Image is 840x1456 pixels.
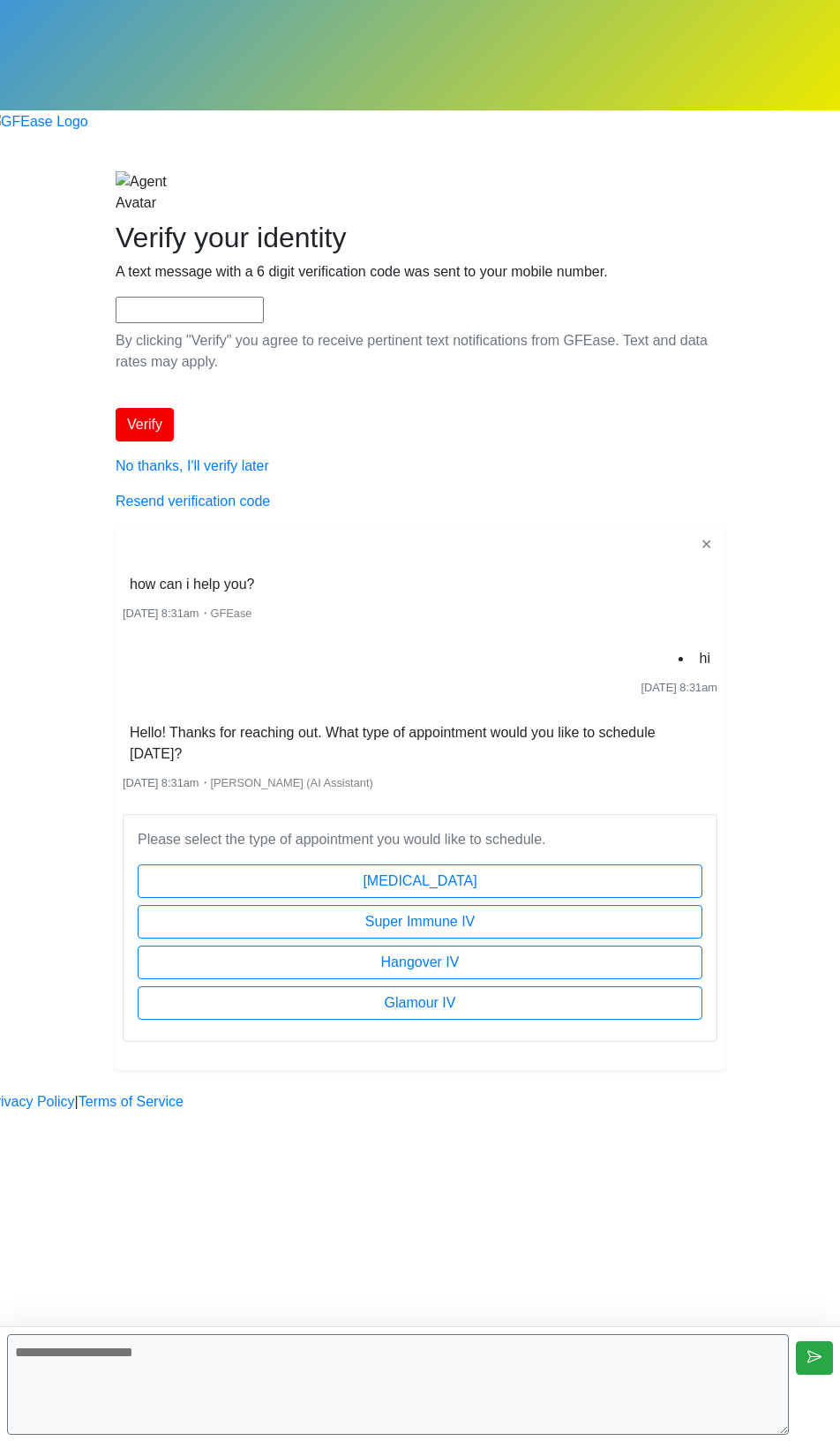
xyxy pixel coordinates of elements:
[138,905,702,939] button: Super Immune IV
[123,607,199,620] span: [DATE] 8:31am
[211,776,373,789] span: [PERSON_NAME] (AI Assistant)
[695,533,717,556] button: ✕
[116,261,724,283] p: A text message with a 6 digit verification code was sent to your mobile number.
[123,570,261,599] li: how can i help you?
[123,776,373,789] small: ・
[138,946,702,979] button: Hangover IV
[138,986,702,1020] button: Glamour IV
[75,1091,79,1113] a: |
[693,645,717,673] li: hi
[116,494,270,509] a: Resend verification code
[138,829,702,850] p: Please select the type of appointment you would like to schedule.
[79,1091,184,1113] a: Terms of Service
[116,408,174,441] button: Verify
[123,607,251,620] small: ・
[138,864,702,898] button: [MEDICAL_DATA]
[116,171,195,214] img: Agent Avatar
[116,330,724,373] p: By clicking "Verify" you agree to receive pertinent text notifications from GFEase. Text and data...
[211,607,252,620] span: GFEase
[123,719,717,768] li: Hello! Thanks for reaching out. What type of appointment would you like to schedule [DATE]?
[123,776,199,789] span: [DATE] 8:31am
[116,458,269,473] a: No thanks, I'll verify later
[641,681,717,694] span: [DATE] 8:31am
[116,221,724,254] h2: Verify your identity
